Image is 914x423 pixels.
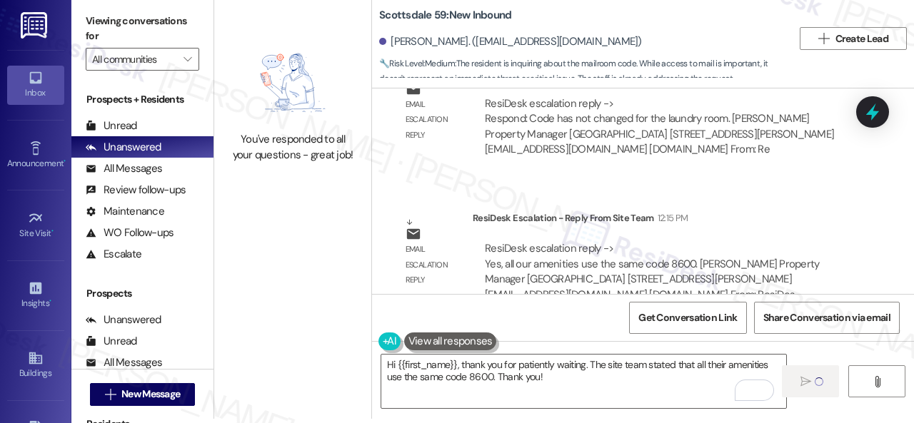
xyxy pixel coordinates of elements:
a: Inbox [7,66,64,104]
div: Unread [86,118,137,133]
div: WO Follow-ups [86,225,174,240]
input: All communities [92,48,176,71]
div: 12:15 PM [654,210,688,225]
span: Create Lead [835,31,888,46]
textarea: To enrich screen reader interactions, please activate Accessibility in Grammarly extension settings [381,355,786,408]
label: Viewing conversations for [86,10,199,48]
button: Create Lead [800,27,907,50]
div: ResiDesk escalation reply -> Yes, all our amenities use the same code 8600. [PERSON_NAME] Propert... [485,241,819,301]
span: • [49,296,51,306]
i:  [800,376,811,387]
b: Scottsdale 59: New Inbound [379,8,511,23]
button: Share Conversation via email [754,302,900,334]
span: New Message [121,387,180,402]
div: ResiDesk escalation reply -> Respond: Code has not changed for the laundry room. [PERSON_NAME] Pr... [485,96,834,156]
i:  [872,376,883,387]
div: [PERSON_NAME]. ([EMAIL_ADDRESS][DOMAIN_NAME]) [379,34,642,49]
span: • [51,226,54,236]
div: Unread [86,334,137,349]
div: Unanswered [86,140,161,155]
div: ResiDesk Escalation - Reply From Site Team [473,210,860,230]
img: ResiDesk Logo [21,12,50,39]
i:  [818,33,829,44]
span: Get Conversation Link [638,310,737,325]
div: You've responded to all your questions - great job! [230,132,356,163]
a: Site Visit • [7,206,64,245]
div: Email escalation reply [406,97,461,143]
span: Share Conversation via email [763,310,890,325]
span: • [64,156,66,166]
i:  [105,389,116,400]
button: Get Conversation Link [629,302,746,334]
i:  [184,53,191,65]
div: All Messages [86,161,162,176]
div: Escalate [86,247,141,262]
div: Maintenance [86,204,164,219]
button: New Message [90,383,196,406]
div: Unanswered [86,312,161,327]
span: : The resident is inquiring about the mailroom code. While access to mail is important, it doesn'... [379,56,793,87]
div: Email escalation reply [406,242,461,287]
div: Prospects + Residents [71,92,214,107]
div: All Messages [86,355,162,370]
img: empty-state [236,41,349,126]
strong: 🔧 Risk Level: Medium [379,58,455,69]
div: Review follow-ups [86,183,186,198]
a: Buildings [7,346,64,384]
a: Insights • [7,276,64,315]
div: Prospects [71,286,214,301]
